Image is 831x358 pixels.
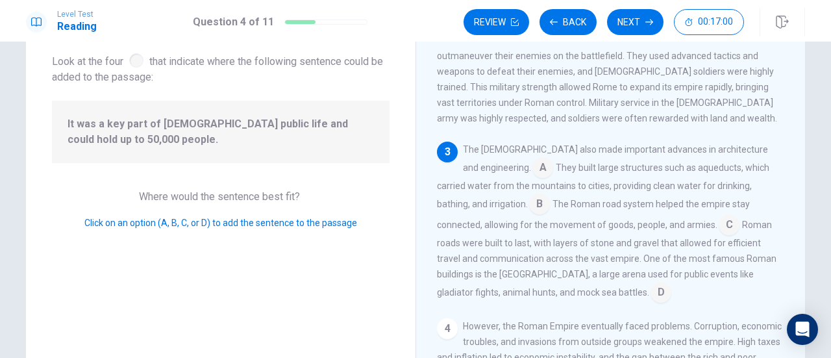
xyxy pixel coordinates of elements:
[529,194,550,214] span: B
[651,282,671,303] span: D
[437,220,776,298] span: Roman roads were built to last, with layers of stone and gravel that allowed for efficient travel...
[464,9,529,35] button: Review
[437,199,750,230] span: The Roman road system helped the empire stay connected, allowing for the movement of goods, peopl...
[139,190,303,203] span: Where would the sentence best fit?
[463,144,768,173] span: The [DEMOGRAPHIC_DATA] also made important advances in architecture and engineering.
[787,314,818,345] div: Open Intercom Messenger
[532,157,553,178] span: A
[57,19,97,34] h1: Reading
[193,14,274,30] h1: Question 4 of 11
[437,162,769,209] span: They built large structures such as aqueducts, which carried water from the mountains to cities, ...
[68,116,374,147] span: It was a key part of [DEMOGRAPHIC_DATA] public life and could hold up to 50,000 people.
[540,9,597,35] button: Back
[607,9,664,35] button: Next
[698,17,733,27] span: 00:17:00
[52,51,390,85] span: Look at the four that indicate where the following sentence could be added to the passage:
[674,9,744,35] button: 00:17:00
[437,142,458,162] div: 3
[437,318,458,339] div: 4
[84,218,357,228] span: Click on an option (A, B, C, or D) to add the sentence to the passage
[57,10,97,19] span: Level Test
[719,214,739,235] span: C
